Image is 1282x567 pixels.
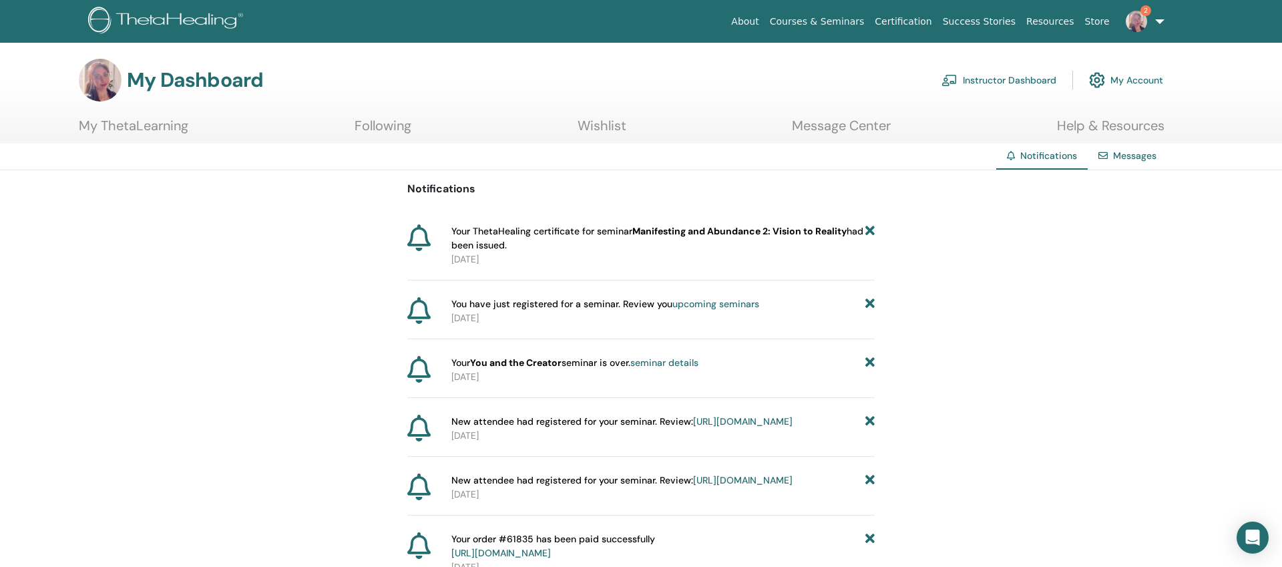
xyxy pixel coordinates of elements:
span: Your seminar is over. [451,356,698,370]
a: My Account [1089,65,1163,95]
p: [DATE] [451,370,875,384]
span: You have just registered for a seminar. Review you [451,297,759,311]
span: New attendee had registered for your seminar. Review: [451,415,793,429]
h3: My Dashboard [127,68,263,92]
span: Your ThetaHealing certificate for seminar had been issued. [451,224,865,252]
a: Courses & Seminars [765,9,870,34]
div: Open Intercom Messenger [1237,522,1269,554]
strong: You and the Creator [470,357,562,369]
b: Manifesting and Abundance 2: Vision to Reality [632,225,847,237]
img: cog.svg [1089,69,1105,91]
p: [DATE] [451,311,875,325]
a: Help & Resources [1057,118,1164,144]
a: Following [355,118,411,144]
a: [URL][DOMAIN_NAME] [693,474,793,486]
a: Wishlist [578,118,626,144]
img: default.jpg [1126,11,1147,32]
span: Notifications [1020,150,1077,162]
img: default.jpg [79,59,122,102]
a: Message Center [792,118,891,144]
p: [DATE] [451,252,875,266]
a: Messages [1113,150,1156,162]
a: [URL][DOMAIN_NAME] [451,547,551,559]
img: logo.png [88,7,248,37]
a: About [726,9,764,34]
a: upcoming seminars [672,298,759,310]
span: 2 [1140,5,1151,16]
span: New attendee had registered for your seminar. Review: [451,474,793,488]
a: Certification [869,9,937,34]
p: [DATE] [451,429,875,443]
a: My ThetaLearning [79,118,188,144]
p: [DATE] [451,488,875,502]
img: chalkboard-teacher.svg [941,74,957,86]
a: Store [1080,9,1115,34]
p: Notifications [407,181,875,197]
a: seminar details [630,357,698,369]
a: Instructor Dashboard [941,65,1056,95]
span: Your order #61835 has been paid successfully [451,532,655,560]
a: Success Stories [937,9,1021,34]
a: [URL][DOMAIN_NAME] [693,415,793,427]
a: Resources [1021,9,1080,34]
